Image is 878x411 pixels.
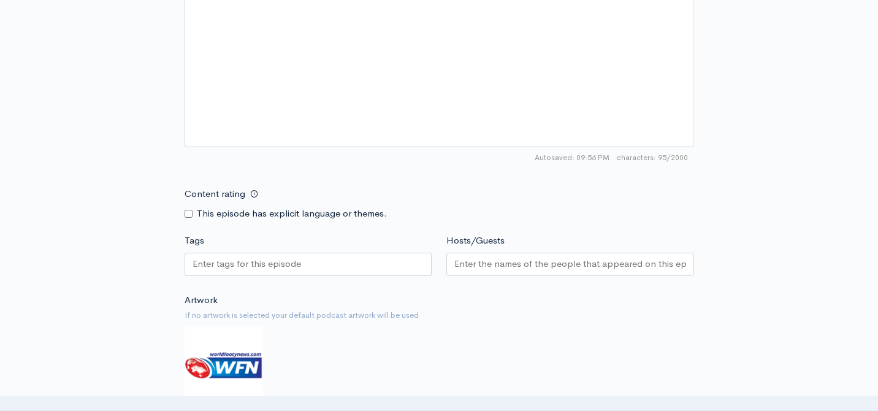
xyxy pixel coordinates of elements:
[185,309,694,321] small: If no artwork is selected your default podcast artwork will be used
[193,257,303,271] input: Enter tags for this episode
[617,152,688,163] span: 95/2000
[197,207,387,221] label: This episode has explicit language or themes.
[446,234,505,248] label: Hosts/Guests
[185,182,245,207] label: Content rating
[185,293,218,307] label: Artwork
[535,152,609,163] span: Autosaved: 09:56 PM
[454,257,686,271] input: Enter the names of the people that appeared on this episode
[185,234,204,248] label: Tags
